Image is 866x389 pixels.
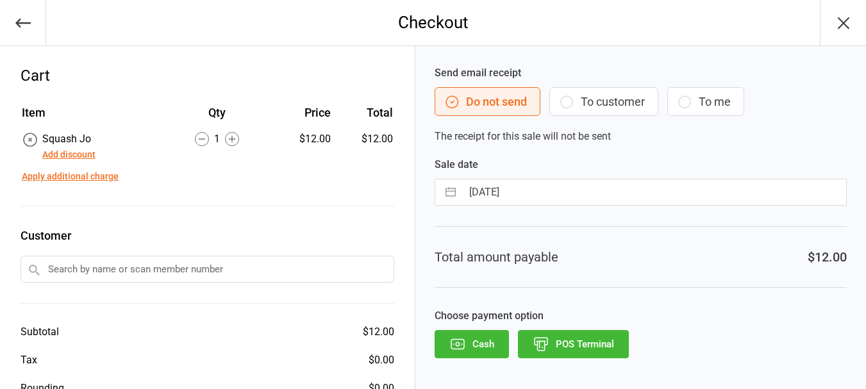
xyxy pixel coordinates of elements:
[435,87,540,116] button: Do not send
[21,352,37,368] div: Tax
[42,133,91,145] span: Squash Jo
[164,131,269,147] div: 1
[435,157,847,172] label: Sale date
[271,104,331,121] div: Price
[808,247,847,267] div: $12.00
[21,64,394,87] div: Cart
[22,170,119,183] button: Apply additional charge
[42,148,96,161] button: Add discount
[435,65,847,81] label: Send email receipt
[435,308,847,324] label: Choose payment option
[363,324,394,340] div: $12.00
[22,104,163,130] th: Item
[271,131,331,147] div: $12.00
[667,87,744,116] button: To me
[336,104,393,130] th: Total
[369,352,394,368] div: $0.00
[21,324,59,340] div: Subtotal
[21,256,394,283] input: Search by name or scan member number
[435,330,509,358] button: Cash
[518,330,629,358] button: POS Terminal
[549,87,658,116] button: To customer
[435,65,847,144] div: The receipt for this sale will not be sent
[435,247,558,267] div: Total amount payable
[336,131,393,162] td: $12.00
[21,227,394,244] label: Customer
[164,104,269,130] th: Qty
